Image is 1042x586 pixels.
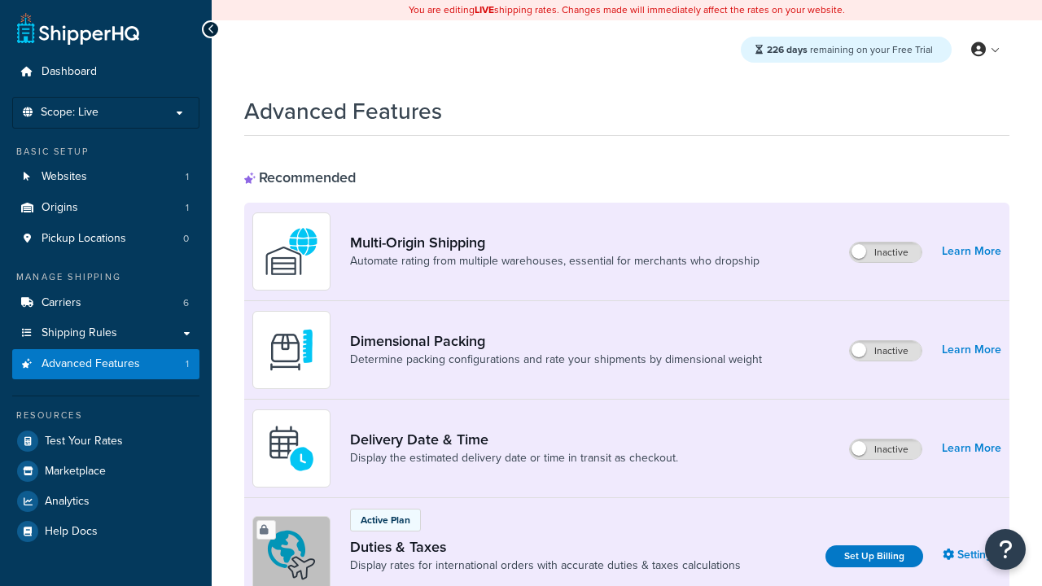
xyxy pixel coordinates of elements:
[42,232,126,246] span: Pickup Locations
[767,42,933,57] span: remaining on your Free Trial
[42,170,87,184] span: Websites
[361,513,410,527] p: Active Plan
[12,270,199,284] div: Manage Shipping
[850,243,922,262] label: Inactive
[850,341,922,361] label: Inactive
[12,318,199,348] a: Shipping Rules
[41,106,99,120] span: Scope: Live
[350,352,762,368] a: Determine packing configurations and rate your shipments by dimensional weight
[42,201,78,215] span: Origins
[943,544,1001,566] a: Settings
[244,168,356,186] div: Recommended
[42,65,97,79] span: Dashboard
[45,525,98,539] span: Help Docs
[12,193,199,223] a: Origins1
[183,296,189,310] span: 6
[12,349,199,379] a: Advanced Features1
[942,437,1001,460] a: Learn More
[12,409,199,422] div: Resources
[767,42,808,57] strong: 226 days
[350,450,678,466] a: Display the estimated delivery date or time in transit as checkout.
[985,529,1026,570] button: Open Resource Center
[186,201,189,215] span: 1
[263,420,320,477] img: gfkeb5ejjkALwAAAABJRU5ErkJggg==
[263,223,320,280] img: WatD5o0RtDAAAAAElFTkSuQmCC
[12,145,199,159] div: Basic Setup
[350,538,741,556] a: Duties & Taxes
[183,232,189,246] span: 0
[244,95,442,127] h1: Advanced Features
[45,435,123,448] span: Test Your Rates
[850,439,922,459] label: Inactive
[12,426,199,456] a: Test Your Rates
[12,349,199,379] li: Advanced Features
[12,288,199,318] li: Carriers
[42,326,117,340] span: Shipping Rules
[942,339,1001,361] a: Learn More
[42,357,140,371] span: Advanced Features
[12,224,199,254] a: Pickup Locations0
[12,457,199,486] a: Marketplace
[350,431,678,448] a: Delivery Date & Time
[350,253,760,269] a: Automate rating from multiple warehouses, essential for merchants who dropship
[42,296,81,310] span: Carriers
[12,193,199,223] li: Origins
[12,162,199,192] a: Websites1
[350,558,741,574] a: Display rates for international orders with accurate duties & taxes calculations
[12,162,199,192] li: Websites
[186,170,189,184] span: 1
[350,332,762,350] a: Dimensional Packing
[350,234,760,251] a: Multi-Origin Shipping
[12,487,199,516] a: Analytics
[186,357,189,371] span: 1
[45,465,106,479] span: Marketplace
[12,57,199,87] a: Dashboard
[475,2,494,17] b: LIVE
[263,321,320,378] img: DTVBYsAAAAAASUVORK5CYII=
[12,224,199,254] li: Pickup Locations
[12,517,199,546] a: Help Docs
[825,545,923,567] a: Set Up Billing
[942,240,1001,263] a: Learn More
[45,495,90,509] span: Analytics
[12,288,199,318] a: Carriers6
